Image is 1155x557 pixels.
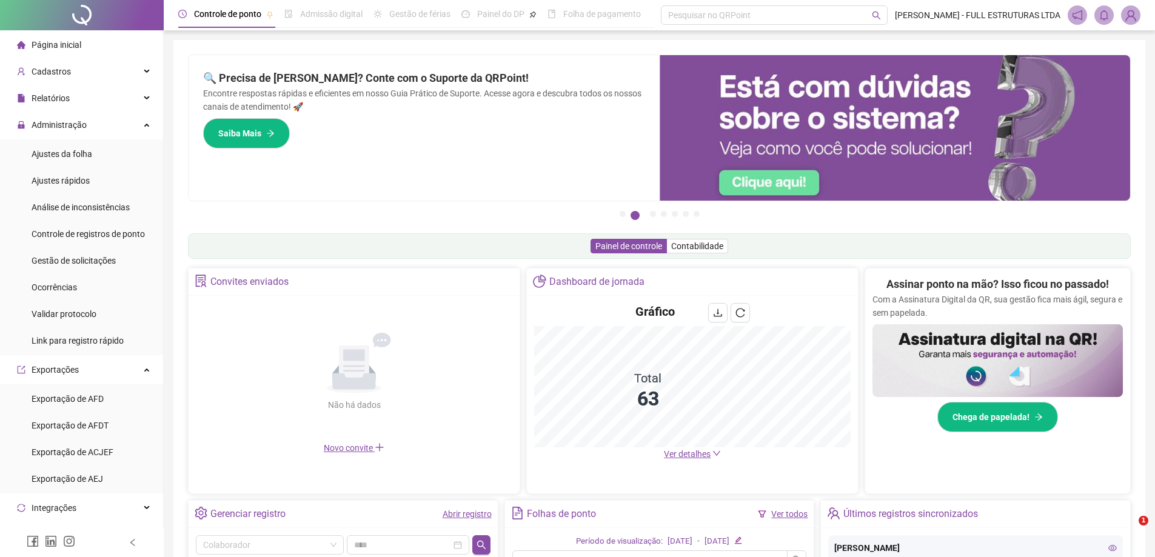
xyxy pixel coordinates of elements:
span: file-text [511,507,524,519]
a: Ver detalhes down [664,449,721,459]
span: linkedin [45,535,57,547]
span: Ajustes rápidos [32,176,90,185]
span: sync [17,504,25,512]
span: Gestão de férias [389,9,450,19]
span: Gestão de solicitações [32,256,116,265]
div: Gerenciar registro [210,504,286,524]
span: instagram [63,535,75,547]
span: download [713,308,723,318]
span: export [17,365,25,374]
div: Período de visualização: [576,535,663,548]
span: Análise de inconsistências [32,202,130,212]
p: Com a Assinatura Digital da QR, sua gestão fica mais ágil, segura e sem papelada. [872,293,1123,319]
button: 5 [672,211,678,217]
span: notification [1072,10,1083,21]
button: Chega de papelada! [937,402,1058,432]
span: Painel do DP [477,9,524,19]
span: Ocorrências [32,282,77,292]
span: home [17,41,25,49]
span: facebook [27,535,39,547]
div: - [697,535,700,548]
span: Admissão digital [300,9,363,19]
span: pushpin [266,11,273,18]
span: bell [1099,10,1110,21]
span: book [547,10,556,18]
span: plus [375,442,384,452]
span: Exportação de ACJEF [32,447,113,457]
button: 2 [631,211,640,220]
span: Integrações [32,503,76,513]
button: 1 [620,211,626,217]
div: Dashboard de jornada [549,272,644,292]
span: arrow-right [266,129,275,138]
button: 6 [683,211,689,217]
h4: Gráfico [635,303,675,320]
span: Controle de registros de ponto [32,229,145,239]
span: setting [195,507,207,519]
span: Folha de pagamento [563,9,641,19]
span: file-done [284,10,293,18]
h2: Assinar ponto na mão? Isso ficou no passado! [886,276,1109,293]
span: Exportação de AEJ [32,474,103,484]
div: Convites enviados [210,272,289,292]
button: Saiba Mais [203,118,290,148]
span: pushpin [529,11,537,18]
span: lock [17,121,25,129]
div: Folhas de ponto [527,504,596,524]
span: Ajustes da folha [32,149,92,159]
a: Abrir registro [443,509,492,519]
span: Controle de ponto [194,9,261,19]
span: search [872,11,881,20]
span: Exportação de AFDT [32,421,109,430]
span: Saiba Mais [218,127,261,140]
span: Novo convite [324,443,384,453]
div: [DATE] [705,535,729,548]
button: 4 [661,211,667,217]
span: Administração [32,120,87,130]
span: down [712,449,721,458]
div: Últimos registros sincronizados [843,504,978,524]
img: banner%2F02c71560-61a6-44d4-94b9-c8ab97240462.png [872,324,1123,397]
iframe: Intercom live chat [1114,516,1143,545]
span: dashboard [461,10,470,18]
button: 7 [694,211,700,217]
p: Encontre respostas rápidas e eficientes em nosso Guia Prático de Suporte. Acesse agora e descubra... [203,87,645,113]
button: 3 [650,211,656,217]
span: edit [734,536,742,544]
span: sun [373,10,382,18]
span: team [827,507,840,519]
span: Validar protocolo [32,309,96,319]
span: Link para registro rápido [32,336,124,345]
span: arrow-right [1034,413,1043,421]
span: Exportação de AFD [32,394,104,404]
span: eye [1108,544,1117,552]
span: Relatórios [32,93,70,103]
img: 71489 [1122,6,1140,24]
span: Cadastros [32,67,71,76]
span: Ver detalhes [664,449,711,459]
span: left [129,538,137,547]
img: banner%2F0cf4e1f0-cb71-40ef-aa93-44bd3d4ee559.png [660,55,1131,201]
span: search [477,540,486,550]
span: reload [735,308,745,318]
span: Chega de papelada! [952,410,1029,424]
span: filter [758,510,766,518]
span: Página inicial [32,40,81,50]
span: user-add [17,67,25,76]
span: solution [195,275,207,287]
span: Exportações [32,365,79,375]
a: Ver todos [771,509,808,519]
span: Contabilidade [671,241,723,251]
span: file [17,94,25,102]
span: pie-chart [533,275,546,287]
div: Não há dados [298,398,410,412]
h2: 🔍 Precisa de [PERSON_NAME]? Conte com o Suporte da QRPoint! [203,70,645,87]
div: [DATE] [668,535,692,548]
span: Painel de controle [595,241,662,251]
span: clock-circle [178,10,187,18]
div: [PERSON_NAME] [834,541,1117,555]
span: [PERSON_NAME] - FULL ESTRUTURAS LTDA [895,8,1060,22]
span: 1 [1139,516,1148,525]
